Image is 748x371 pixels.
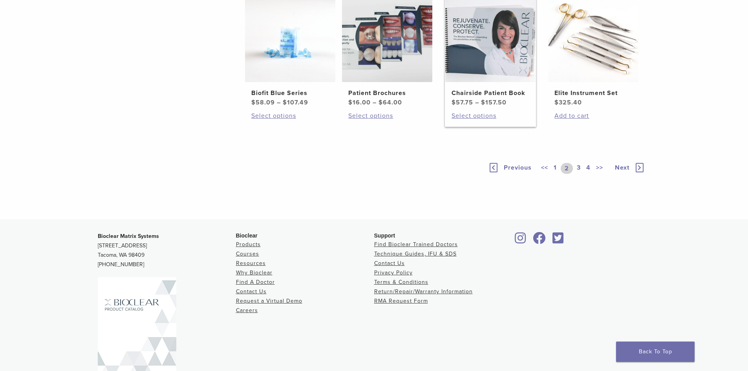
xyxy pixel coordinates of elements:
[348,99,353,106] span: $
[98,232,236,269] p: [STREET_ADDRESS] Tacoma, WA 98409 [PHONE_NUMBER]
[251,99,275,106] bdi: 58.09
[554,111,632,121] a: Add to cart: “Elite Instrument Set”
[374,279,428,285] a: Terms & Conditions
[374,250,457,257] a: Technique Guides, IFU & SDS
[616,342,695,362] a: Back To Top
[481,99,507,106] bdi: 157.50
[251,111,329,121] a: Select options for “Biofit Blue Series”
[554,99,582,106] bdi: 325.40
[540,163,550,174] a: <<
[374,298,428,304] a: RMA Request Form
[251,99,256,106] span: $
[277,99,281,106] span: –
[236,288,267,295] a: Contact Us
[236,298,302,304] a: Request a Virtual Demo
[348,111,426,121] a: Select options for “Patient Brochures”
[554,88,632,98] h2: Elite Instrument Set
[348,88,426,98] h2: Patient Brochures
[615,164,629,172] span: Next
[373,99,377,106] span: –
[236,250,259,257] a: Courses
[504,164,532,172] span: Previous
[251,88,329,98] h2: Biofit Blue Series
[236,269,272,276] a: Why Bioclear
[554,99,559,106] span: $
[475,99,479,106] span: –
[452,99,473,106] bdi: 57.75
[98,233,159,239] strong: Bioclear Matrix Systems
[585,163,592,174] a: 4
[452,99,456,106] span: $
[550,237,567,245] a: Bioclear
[374,241,458,248] a: Find Bioclear Trained Doctors
[379,99,402,106] bdi: 64.00
[236,232,258,239] span: Bioclear
[236,241,261,248] a: Products
[236,307,258,314] a: Careers
[374,288,473,295] a: Return/Repair/Warranty Information
[283,99,308,106] bdi: 107.49
[379,99,383,106] span: $
[452,111,529,121] a: Select options for “Chairside Patient Book”
[452,88,529,98] h2: Chairside Patient Book
[552,163,558,174] a: 1
[348,99,371,106] bdi: 16.00
[236,279,275,285] a: Find A Doctor
[374,269,413,276] a: Privacy Policy
[481,99,485,106] span: $
[512,237,529,245] a: Bioclear
[594,163,605,174] a: >>
[283,99,287,106] span: $
[530,237,549,245] a: Bioclear
[374,260,405,267] a: Contact Us
[561,163,573,174] a: 2
[236,260,266,267] a: Resources
[374,232,395,239] span: Support
[575,163,582,174] a: 3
